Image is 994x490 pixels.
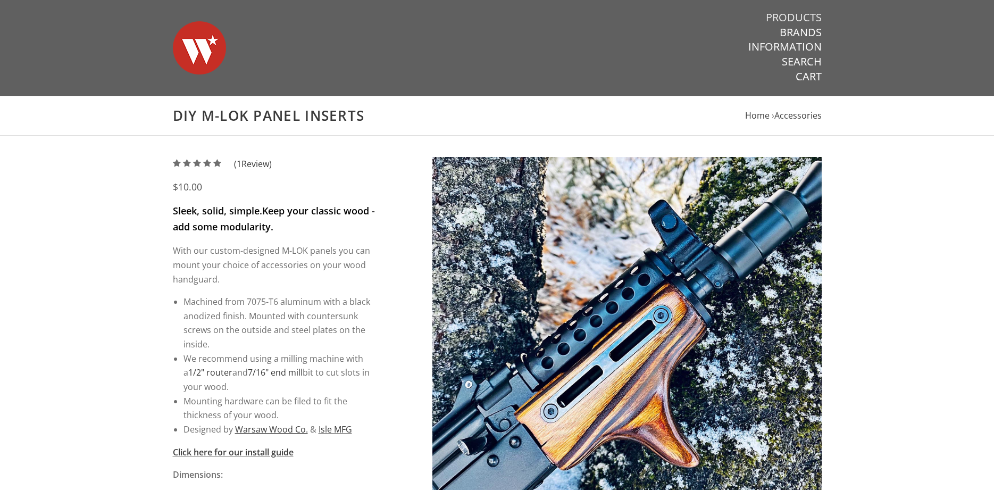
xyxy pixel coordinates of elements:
[173,204,262,217] strong: Sleek, solid, simple.
[173,11,226,85] img: Warsaw Wood Co.
[774,110,822,121] a: Accessories
[183,422,377,437] li: Designed by &
[183,295,377,352] li: Machined from 7075-T6 aluminum with a black anodized finish. Mounted with countersunk screws on t...
[319,423,352,435] a: Isle MFG
[766,11,822,24] a: Products
[745,110,770,121] a: Home
[173,107,822,124] h1: DIY M-LOK Panel Inserts
[772,109,822,123] li: ›
[796,70,822,84] a: Cart
[183,394,377,422] li: Mounting hardware can be filed to fit the thickness of your wood.
[188,367,232,378] a: 1/2" router
[173,245,370,285] span: With our custom-designed M-LOK panels you can mount your choice of accessories on your wood handg...
[183,352,377,394] li: We recommend using a milling machine with a and bit to cut slots in your wood.
[173,158,272,170] a: (1Review)
[173,180,202,193] span: $10.00
[748,40,822,54] a: Information
[173,446,294,458] a: Click here for our install guide
[173,204,375,233] strong: Keep your classic wood - add some modularity.
[782,55,822,69] a: Search
[237,158,241,170] span: 1
[173,469,223,480] strong: Dimensions:
[248,367,303,378] a: 7/16" end mill
[234,157,272,171] span: ( Review)
[235,423,308,435] a: Warsaw Wood Co.
[780,26,822,39] a: Brands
